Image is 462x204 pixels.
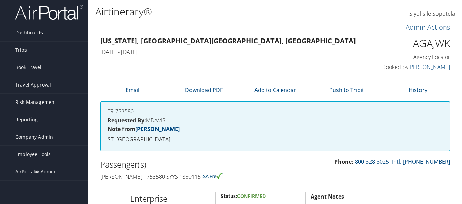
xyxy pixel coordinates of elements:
[126,86,139,94] a: Email
[185,86,223,94] a: Download PDF
[370,36,450,50] h1: AGAJWK
[15,94,56,111] span: Risk Management
[254,86,296,94] a: Add to Calendar
[334,158,353,166] strong: Phone:
[108,116,146,124] strong: Requested By:
[100,48,360,56] h4: [DATE] - [DATE]
[15,111,38,128] span: Reporting
[100,159,270,170] h2: Passenger(s)
[108,135,443,144] p: ST. [GEOGRAPHIC_DATA]
[15,146,51,163] span: Employee Tools
[408,63,450,71] a: [PERSON_NAME]
[108,117,443,123] h4: MDAVIS
[100,173,270,181] h4: [PERSON_NAME] - 753580 SYYS 1860115
[311,193,344,200] strong: Agent Notes
[108,125,180,133] strong: Note from
[15,128,53,145] span: Company Admin
[237,193,266,199] span: Confirmed
[135,125,180,133] a: [PERSON_NAME]
[15,4,83,20] img: airportal-logo.png
[15,76,51,93] span: Travel Approval
[15,59,42,76] span: Book Travel
[370,53,450,61] h4: Agency Locator
[15,24,43,41] span: Dashboards
[409,3,455,25] a: Siyolisile Sopotela
[15,42,27,59] span: Trips
[100,36,356,45] strong: [US_STATE], [GEOGRAPHIC_DATA] [GEOGRAPHIC_DATA], [GEOGRAPHIC_DATA]
[15,163,55,180] span: AirPortal® Admin
[201,173,223,179] img: tsa-precheck.png
[355,158,450,166] a: 800-328-3025- Intl. [PHONE_NUMBER]
[409,10,455,17] span: Siyolisile Sopotela
[108,109,443,114] h4: TR-753580
[409,86,427,94] a: History
[406,22,450,32] a: Admin Actions
[221,193,237,199] strong: Status:
[95,4,335,19] h1: Airtinerary®
[329,86,364,94] a: Push to Tripit
[370,63,450,71] h4: Booked by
